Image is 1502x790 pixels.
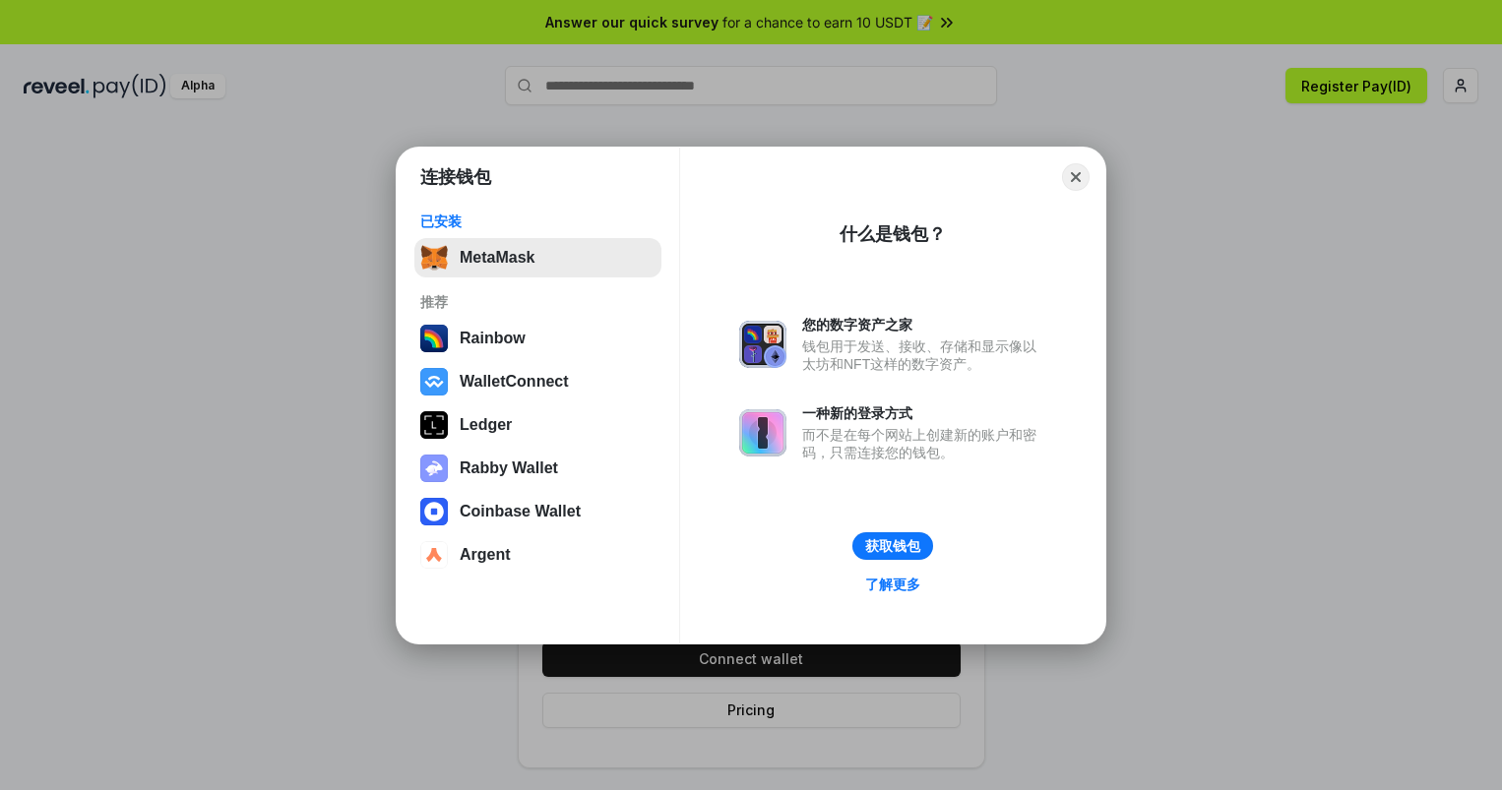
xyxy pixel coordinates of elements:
button: MetaMask [414,238,661,277]
button: 获取钱包 [852,532,933,560]
div: 获取钱包 [865,537,920,555]
img: svg+xml,%3Csvg%20xmlns%3D%22http%3A%2F%2Fwww.w3.org%2F2000%2Fsvg%22%20fill%3D%22none%22%20viewBox... [739,321,786,368]
div: WalletConnect [460,373,569,391]
div: 您的数字资产之家 [802,316,1046,334]
button: Close [1062,163,1090,191]
button: Rabby Wallet [414,449,661,488]
button: Argent [414,535,661,575]
img: svg+xml,%3Csvg%20width%3D%22120%22%20height%3D%22120%22%20viewBox%3D%220%200%20120%20120%22%20fil... [420,325,448,352]
img: svg+xml,%3Csvg%20fill%3D%22none%22%20height%3D%2233%22%20viewBox%3D%220%200%2035%2033%22%20width%... [420,244,448,272]
div: Ledger [460,416,512,434]
button: Rainbow [414,319,661,358]
div: 钱包用于发送、接收、存储和显示像以太坊和NFT这样的数字资产。 [802,337,1046,373]
img: svg+xml,%3Csvg%20xmlns%3D%22http%3A%2F%2Fwww.w3.org%2F2000%2Fsvg%22%20fill%3D%22none%22%20viewBox... [739,409,786,456]
h1: 连接钱包 [420,165,491,189]
a: 了解更多 [853,572,932,597]
div: Coinbase Wallet [460,503,581,520]
img: svg+xml,%3Csvg%20xmlns%3D%22http%3A%2F%2Fwww.w3.org%2F2000%2Fsvg%22%20width%3D%2228%22%20height%3... [420,411,448,439]
div: 什么是钱包？ [840,222,946,246]
div: MetaMask [460,249,534,267]
button: WalletConnect [414,362,661,401]
div: 一种新的登录方式 [802,404,1046,422]
div: 而不是在每个网站上创建新的账户和密码，只需连接您的钱包。 [802,426,1046,461]
div: Rainbow [460,330,526,347]
div: 已安装 [420,213,656,230]
div: 推荐 [420,293,656,311]
img: svg+xml,%3Csvg%20width%3D%2228%22%20height%3D%2228%22%20viewBox%3D%220%200%2028%2028%22%20fill%3D... [420,541,448,569]
div: 了解更多 [865,576,920,593]
div: Rabby Wallet [460,459,558,477]
img: svg+xml,%3Csvg%20width%3D%2228%22%20height%3D%2228%22%20viewBox%3D%220%200%2028%2028%22%20fill%3D... [420,368,448,395]
div: Argent [460,546,511,564]
img: svg+xml,%3Csvg%20width%3D%2228%22%20height%3D%2228%22%20viewBox%3D%220%200%2028%2028%22%20fill%3D... [420,498,448,525]
button: Coinbase Wallet [414,492,661,531]
button: Ledger [414,405,661,445]
img: svg+xml,%3Csvg%20xmlns%3D%22http%3A%2F%2Fwww.w3.org%2F2000%2Fsvg%22%20fill%3D%22none%22%20viewBox... [420,455,448,482]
